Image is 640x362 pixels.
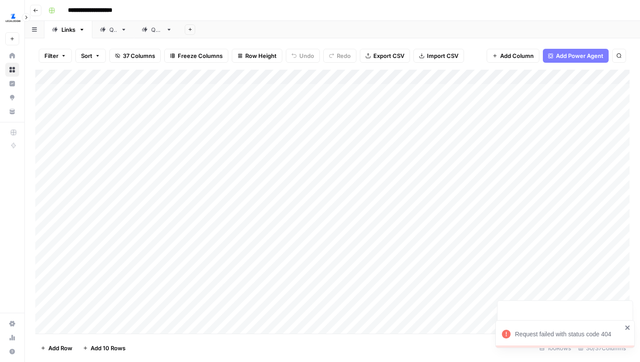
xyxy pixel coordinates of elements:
button: 37 Columns [109,49,161,63]
button: Export CSV [360,49,410,63]
span: Row Height [245,51,277,60]
span: Export CSV [373,51,404,60]
span: Filter [44,51,58,60]
button: Filter [39,49,72,63]
button: Add Power Agent [543,49,609,63]
span: Add 10 Rows [91,344,125,352]
span: Freeze Columns [178,51,223,60]
div: QA2 [151,25,163,34]
button: Add Row [35,341,78,355]
div: Links [61,25,75,34]
button: Import CSV [413,49,464,63]
a: Opportunities [5,91,19,105]
a: Insights [5,77,19,91]
div: Request failed with status code 404 [515,330,622,338]
span: Undo [299,51,314,60]
span: Add Row [48,344,72,352]
a: Links [44,21,92,38]
img: LegalZoom Logo [5,10,21,26]
a: Usage [5,331,19,345]
span: Sort [81,51,92,60]
div: QA [109,25,117,34]
span: Add Column [500,51,534,60]
button: Add 10 Rows [78,341,131,355]
button: Row Height [232,49,282,63]
span: 37 Columns [123,51,155,60]
a: Your Data [5,105,19,118]
button: Undo [286,49,320,63]
span: Add Power Agent [556,51,603,60]
a: Settings [5,317,19,331]
button: Add Column [487,49,539,63]
span: Redo [337,51,351,60]
span: Import CSV [427,51,458,60]
button: Help + Support [5,345,19,359]
button: Redo [323,49,356,63]
button: Sort [75,49,106,63]
div: 30/37 Columns [575,341,630,355]
a: Home [5,49,19,63]
a: QA [92,21,134,38]
a: Browse [5,63,19,77]
button: Workspace: LegalZoom [5,7,19,29]
button: Freeze Columns [164,49,228,63]
button: close [625,324,631,331]
a: QA2 [134,21,179,38]
div: 100 Rows [536,341,575,355]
